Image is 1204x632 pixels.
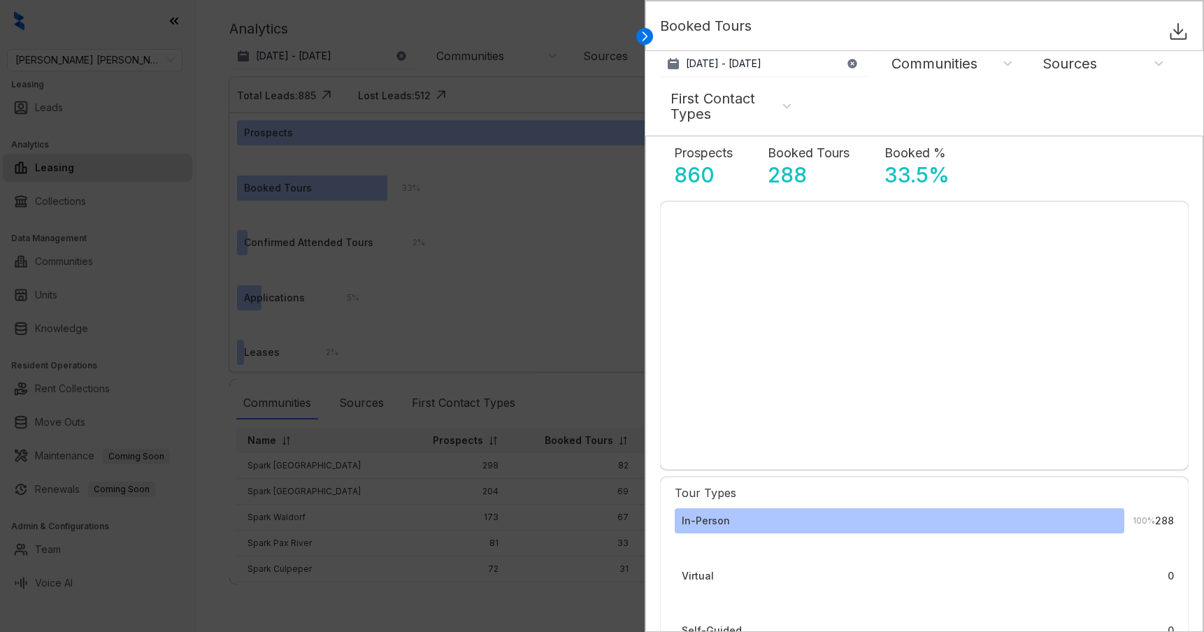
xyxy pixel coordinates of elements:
div: Virtual [682,568,714,584]
div: 100 % [1119,513,1155,529]
div: Sources [1042,56,1097,71]
div: Loading... [900,398,949,412]
img: Loader [854,259,994,398]
p: 288 [768,162,807,187]
div: 0 [1168,568,1174,584]
p: Booked % [884,143,946,162]
p: 860 [674,162,715,187]
p: Prospects [674,143,733,162]
p: 33.5 % [884,162,949,187]
div: 288 [1155,513,1174,529]
p: Booked Tours [660,15,752,47]
div: Communities [891,56,977,71]
button: [DATE] - [DATE] [659,51,869,76]
div: First Contact Types [671,91,784,122]
img: Download [1168,21,1189,42]
div: In-Person [682,513,730,529]
p: Booked Tours [768,143,850,162]
div: Tour Types [675,477,1174,508]
p: [DATE] - [DATE] [686,57,761,71]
